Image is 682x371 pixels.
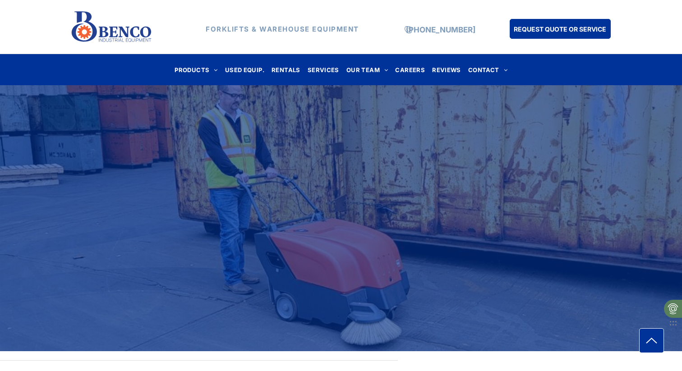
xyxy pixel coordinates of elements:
a: [PHONE_NUMBER] [406,25,475,34]
span: REQUEST QUOTE OR SERVICE [514,21,606,37]
a: REQUEST QUOTE OR SERVICE [510,19,611,39]
a: SERVICES [304,64,343,76]
a: CAREERS [392,64,429,76]
a: PRODUCTS [171,64,221,76]
a: OUR TEAM [343,64,392,76]
strong: FORKLIFTS & WAREHOUSE EQUIPMENT [206,25,359,33]
a: USED EQUIP. [221,64,268,76]
a: CONTACT [465,64,511,76]
a: RENTALS [268,64,304,76]
a: REVIEWS [429,64,465,76]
